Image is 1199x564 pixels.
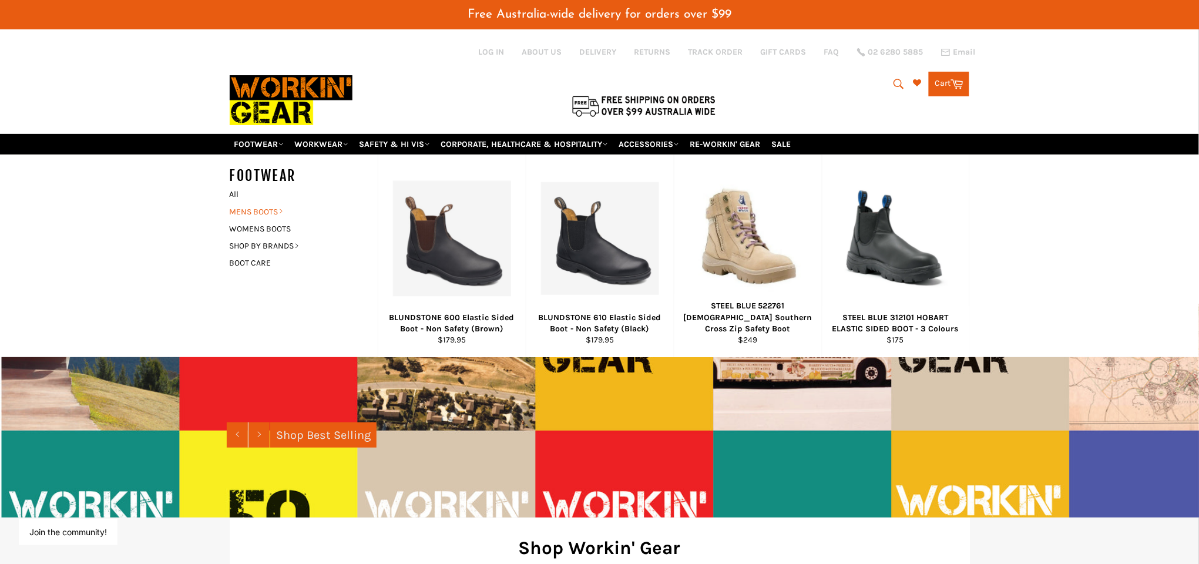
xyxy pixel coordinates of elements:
span: Email [953,48,976,56]
a: RETURNS [634,46,671,58]
a: FAQ [824,46,839,58]
a: STEEL BLUE 312101 HOBART ELASTIC SIDED BOOT - Workin' Gear STEEL BLUE 312101 HOBART ELASTIC SIDED... [822,155,970,357]
a: STEEL BLUE 522761 Ladies Southern Cross Zip Safety Boot - Workin Gear STEEL BLUE 522761 [DEMOGRAP... [674,155,822,357]
a: WOMENS BOOTS [224,220,366,237]
img: Workin Gear leaders in Workwear, Safety Boots, PPE, Uniforms. Australia's No.1 in Workwear [230,67,352,133]
a: TRACK ORDER [688,46,743,58]
img: BLUNDSTONE 600 Elastic Sided Boot - Non Safety (Brown) - Workin Gear [393,180,511,296]
a: SHOP BY BRANDS [224,237,366,254]
div: BLUNDSTONE 610 Elastic Sided Boot - Non Safety (Black) [533,312,666,335]
div: $179.95 [385,334,518,345]
button: Join the community! [29,527,107,537]
img: Flat $9.95 shipping Australia wide [570,93,717,118]
a: DELIVERY [580,46,617,58]
a: ABOUT US [522,46,562,58]
span: Free Australia-wide delivery for orders over $99 [468,8,731,21]
a: Log in [479,47,505,57]
div: STEEL BLUE 522761 [DEMOGRAPHIC_DATA] Southern Cross Zip Safety Boot [681,300,814,334]
a: All [224,186,378,203]
a: WORKWEAR [290,134,353,155]
div: BLUNDSTONE 600 Elastic Sided Boot - Non Safety (Brown) [385,312,518,335]
a: GIFT CARDS [761,46,807,58]
a: RE-WORKIN' GEAR [686,134,765,155]
img: STEEL BLUE 312101 HOBART ELASTIC SIDED BOOT - Workin' Gear [837,186,955,291]
a: FOOTWEAR [230,134,288,155]
a: Cart [929,72,969,96]
a: CORPORATE, HEALTHCARE & HOSPITALITY [436,134,613,155]
div: $179.95 [533,334,666,345]
div: STEEL BLUE 312101 HOBART ELASTIC SIDED BOOT - 3 Colours [829,312,962,335]
div: $175 [829,334,962,345]
img: STEEL BLUE 522761 Ladies Southern Cross Zip Safety Boot - Workin Gear [689,179,807,297]
h2: Shop Workin' Gear [247,535,952,560]
a: SALE [767,134,796,155]
span: 02 6280 5885 [868,48,923,56]
a: ACCESSORIES [614,134,684,155]
a: MENS BOOTS [224,203,366,220]
a: SAFETY & HI VIS [355,134,435,155]
a: BLUNDSTONE 610 Elastic Sided Boot - Non Safety - Workin Gear BLUNDSTONE 610 Elastic Sided Boot - ... [526,155,674,357]
a: Email [941,48,976,57]
h5: FOOTWEAR [230,166,378,186]
a: Shop Best Selling [270,422,377,448]
div: $249 [681,334,814,345]
a: BLUNDSTONE 600 Elastic Sided Boot - Non Safety (Brown) - Workin Gear BLUNDSTONE 600 Elastic Sided... [378,155,526,357]
a: BOOT CARE [224,254,366,271]
img: BLUNDSTONE 610 Elastic Sided Boot - Non Safety - Workin Gear [541,182,659,295]
a: 02 6280 5885 [857,48,923,56]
